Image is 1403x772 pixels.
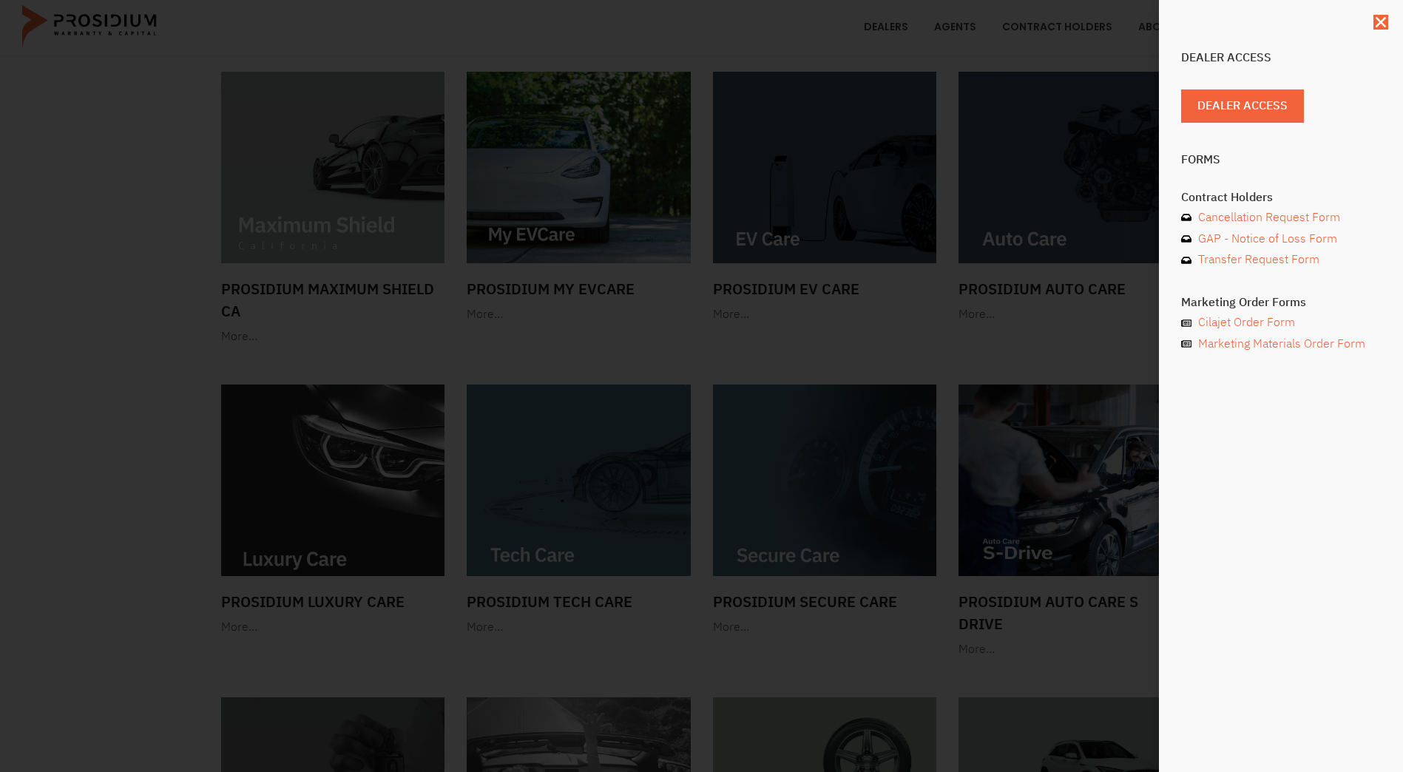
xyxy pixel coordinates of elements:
[1181,228,1381,250] a: GAP - Notice of Loss Form
[1181,192,1381,203] h4: Contract Holders
[1181,154,1381,166] h4: Forms
[1181,333,1381,355] a: Marketing Materials Order Form
[1181,89,1304,123] a: Dealer Access
[1181,312,1381,333] a: Cilajet Order Form
[1373,15,1388,30] a: Close
[1194,333,1365,355] span: Marketing Materials Order Form
[1181,249,1381,271] a: Transfer Request Form
[1194,228,1337,250] span: GAP - Notice of Loss Form
[1194,249,1319,271] span: Transfer Request Form
[1194,312,1295,333] span: Cilajet Order Form
[1197,95,1288,117] span: Dealer Access
[1181,52,1381,64] h4: Dealer Access
[1194,207,1340,228] span: Cancellation Request Form
[1181,297,1381,308] h4: Marketing Order Forms
[1181,207,1381,228] a: Cancellation Request Form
